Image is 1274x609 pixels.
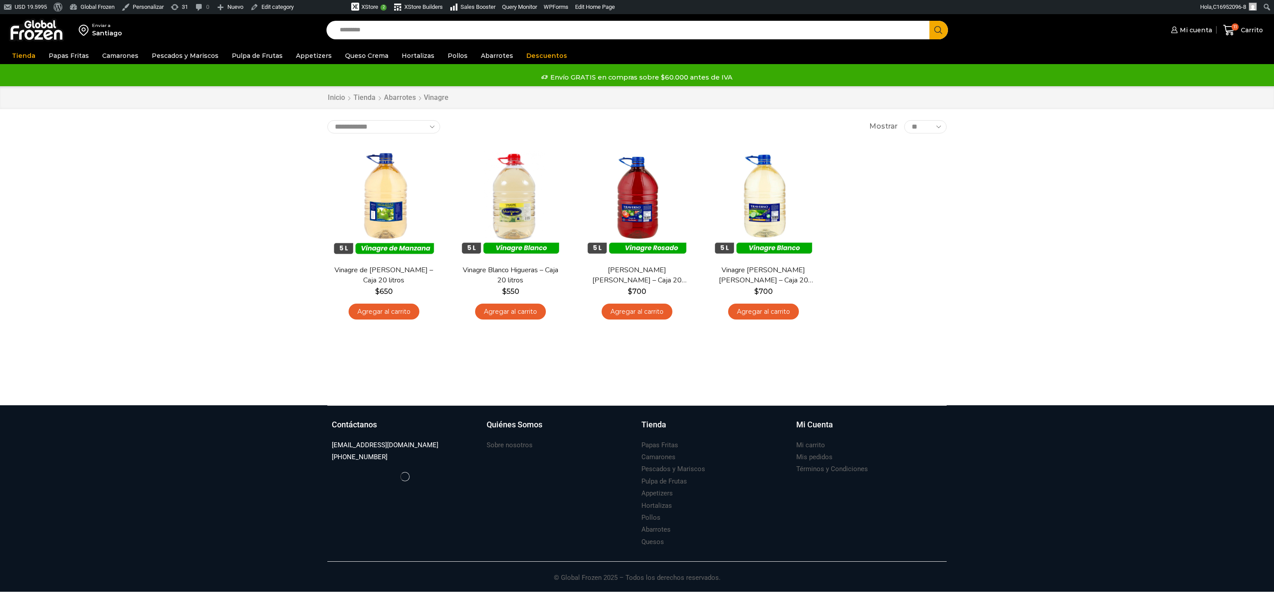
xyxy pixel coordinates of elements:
[333,265,435,285] a: Vinagre de [PERSON_NAME] – Caja 20 litros
[1178,26,1212,34] span: Mi cuenta
[796,453,833,462] h3: Mis pedidos
[302,2,351,13] img: Visitas de 48 horas. Haz clic para ver más estadísticas del sitio.
[332,419,377,430] h3: Contáctanos
[361,4,378,10] span: XStore
[332,453,388,462] h3: [PHONE_NUMBER]
[487,439,533,451] a: Sobre nosotros
[92,29,122,38] div: Santiago
[641,512,660,524] a: Pollos
[327,562,947,583] p: © Global Frozen 2025 – Todos los derechos reservados.
[353,93,376,103] a: Tienda
[341,47,393,64] a: Queso Crema
[375,287,393,296] bdi: 650
[641,536,664,548] a: Quesos
[796,464,868,474] h3: Términos y Condiciones
[641,441,678,450] h3: Papas Fritas
[487,419,542,430] h3: Quiénes Somos
[628,287,632,296] span: $
[476,47,518,64] a: Abarrotes
[44,47,93,64] a: Papas Fritas
[796,441,825,450] h3: Mi carrito
[1169,21,1212,39] a: Mi cuenta
[796,463,868,475] a: Términos y Condiciones
[487,419,633,439] a: Quiénes Somos
[796,451,833,463] a: Mis pedidos
[327,93,449,103] nav: Breadcrumb
[1232,23,1239,30] span: 11
[487,441,533,450] h3: Sobre nosotros
[641,487,673,499] a: Appetizers
[641,477,687,486] h3: Pulpa de Frutas
[460,4,495,10] span: Sales Booster
[641,419,666,430] h3: Tienda
[375,287,380,296] span: $
[502,287,507,296] span: $
[349,304,419,320] a: Agregar al carrito: “Vinagre de Manzana Higueras - Caja 20 litros”
[147,47,223,64] a: Pescados y Mariscos
[79,23,92,38] img: address-field-icon.svg
[502,287,519,296] bdi: 550
[227,47,287,64] a: Pulpa de Frutas
[796,439,825,451] a: Mi carrito
[641,419,787,439] a: Tienda
[351,3,359,11] img: xstore
[1239,26,1263,34] span: Carrito
[98,47,143,64] a: Camarones
[754,287,759,296] span: $
[522,47,572,64] a: Descuentos
[8,47,40,64] a: Tienda
[641,501,672,510] h3: Hortalizas
[713,265,814,285] a: Vinagre [PERSON_NAME] [PERSON_NAME] – Caja 20 litros
[641,500,672,512] a: Hortalizas
[327,93,345,103] a: Inicio
[586,265,688,285] a: [PERSON_NAME] [PERSON_NAME] – Caja 20 litros
[796,419,833,430] h3: Mi Cuenta
[641,463,705,475] a: Pescados y Mariscos
[641,453,675,462] h3: Camarones
[380,4,387,11] span: 2
[332,441,438,450] h3: [EMAIL_ADDRESS][DOMAIN_NAME]
[332,419,478,439] a: Contáctanos
[641,489,673,498] h3: Appetizers
[754,287,773,296] bdi: 700
[641,476,687,487] a: Pulpa de Frutas
[796,419,942,439] a: Mi Cuenta
[384,93,416,103] a: Abarrotes
[475,304,546,320] a: Agregar al carrito: “Vinagre Blanco Higueras - Caja 20 litros”
[404,4,443,10] span: XStore Builders
[1213,4,1246,10] span: C16952096-8
[397,47,439,64] a: Hortalizas
[628,287,646,296] bdi: 700
[641,537,664,547] h3: Quesos
[424,93,449,102] h1: Vinagre
[728,304,799,320] a: Agregar al carrito: “Vinagre Blanco Traverso - Caja 20 litros”
[641,439,678,451] a: Papas Fritas
[443,47,472,64] a: Pollos
[641,451,675,463] a: Camarones
[869,122,898,132] span: Mostrar
[292,47,336,64] a: Appetizers
[332,439,438,451] a: [EMAIL_ADDRESS][DOMAIN_NAME]
[641,524,671,536] a: Abarrotes
[641,525,671,534] h3: Abarrotes
[327,120,440,133] select: Pedido de la tienda
[641,513,660,522] h3: Pollos
[460,265,561,285] a: Vinagre Blanco Higueras – Caja 20 litros
[641,464,705,474] h3: Pescados y Mariscos
[602,304,672,320] a: Agregar al carrito: “Vinagre Rosado Traverso - Caja 20 litros”
[332,451,388,463] a: [PHONE_NUMBER]
[929,21,948,39] button: Search button
[92,23,122,29] div: Enviar a
[1221,20,1265,41] a: 11 Carrito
